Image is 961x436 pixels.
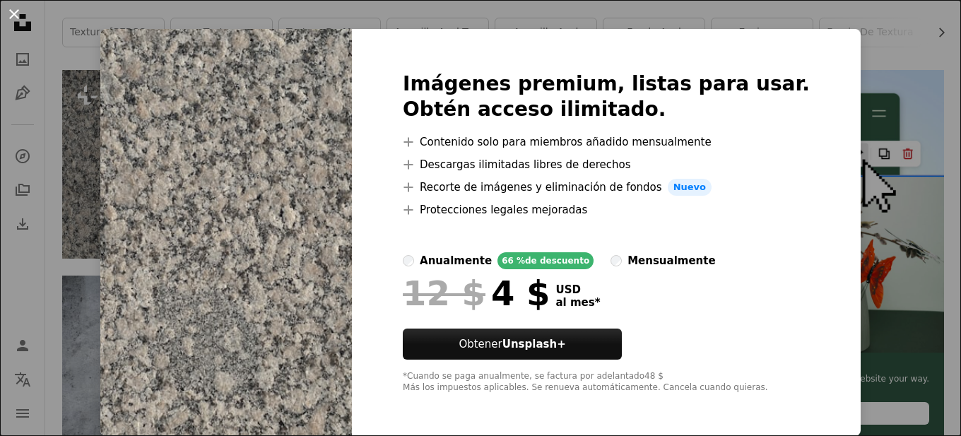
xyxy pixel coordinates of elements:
[403,371,810,394] div: *Cuando se paga anualmente, se factura por adelantado 48 $ Más los impuestos aplicables. Se renue...
[555,296,600,309] span: al mes *
[100,29,352,436] img: premium_photo-1673766648341-a8a622258663
[555,283,600,296] span: USD
[403,275,485,312] span: 12 $
[420,252,492,269] div: anualmente
[403,71,810,122] h2: Imágenes premium, listas para usar. Obtén acceso ilimitado.
[403,255,414,266] input: anualmente66 %de descuento
[403,329,622,360] button: ObtenerUnsplash+
[627,252,715,269] div: mensualmente
[403,156,810,173] li: Descargas ilimitadas libres de derechos
[668,179,712,196] span: Nuevo
[403,201,810,218] li: Protecciones legales mejoradas
[403,134,810,151] li: Contenido solo para miembros añadido mensualmente
[502,338,566,350] strong: Unsplash+
[403,179,810,196] li: Recorte de imágenes y eliminación de fondos
[611,255,622,266] input: mensualmente
[497,252,594,269] div: 66 % de descuento
[403,275,550,312] div: 4 $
